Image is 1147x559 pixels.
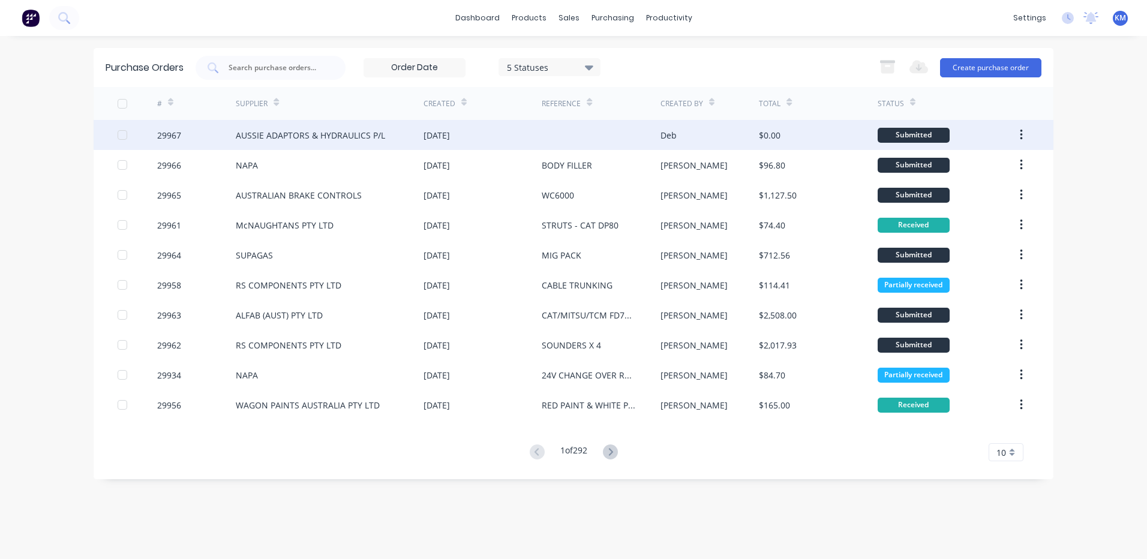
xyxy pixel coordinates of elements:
[106,61,184,75] div: Purchase Orders
[506,9,553,27] div: products
[157,339,181,351] div: 29962
[157,129,181,142] div: 29967
[22,9,40,27] img: Factory
[660,339,728,351] div: [PERSON_NAME]
[542,309,636,321] div: CAT/MITSU/TCM FD70-80 WINDOWS
[507,61,593,73] div: 5 Statuses
[157,189,181,202] div: 29965
[157,98,162,109] div: #
[157,159,181,172] div: 29966
[542,249,581,262] div: MIG PACK
[660,309,728,321] div: [PERSON_NAME]
[449,9,506,27] a: dashboard
[236,159,258,172] div: NAPA
[424,399,450,411] div: [DATE]
[542,279,612,291] div: CABLE TRUNKING
[878,158,950,173] div: Submitted
[660,129,677,142] div: Deb
[424,249,450,262] div: [DATE]
[542,189,574,202] div: WC6000
[157,249,181,262] div: 29964
[157,369,181,381] div: 29934
[759,129,780,142] div: $0.00
[236,98,268,109] div: Supplier
[157,309,181,321] div: 29963
[236,279,341,291] div: RS COMPONENTS PTY LTD
[542,98,581,109] div: Reference
[560,444,587,461] div: 1 of 292
[878,278,950,293] div: Partially received
[236,369,258,381] div: NAPA
[640,9,698,27] div: productivity
[424,219,450,232] div: [DATE]
[660,249,728,262] div: [PERSON_NAME]
[996,446,1006,459] span: 10
[759,369,785,381] div: $84.70
[759,309,797,321] div: $2,508.00
[878,368,950,383] div: Partially received
[660,159,728,172] div: [PERSON_NAME]
[878,398,950,413] div: Received
[660,98,703,109] div: Created By
[542,399,636,411] div: RED PAINT & WHITE PRIMER SPRAY CANS
[660,189,728,202] div: [PERSON_NAME]
[660,219,728,232] div: [PERSON_NAME]
[759,339,797,351] div: $2,017.93
[553,9,585,27] div: sales
[542,339,601,351] div: SOUNDERS X 4
[157,399,181,411] div: 29956
[878,98,904,109] div: Status
[759,279,790,291] div: $114.41
[759,249,790,262] div: $712.56
[940,58,1041,77] button: Create purchase order
[759,159,785,172] div: $96.80
[236,309,323,321] div: ALFAB (AUST) PTY LTD
[878,308,950,323] div: Submitted
[236,249,273,262] div: SUPAGAS
[424,279,450,291] div: [DATE]
[227,62,327,74] input: Search purchase orders...
[157,219,181,232] div: 29961
[542,369,636,381] div: 24V CHANGE OVER RELAYS
[424,189,450,202] div: [DATE]
[660,369,728,381] div: [PERSON_NAME]
[424,129,450,142] div: [DATE]
[236,129,385,142] div: AUSSIE ADAPTORS & HYDRAULICS P/L
[236,399,380,411] div: WAGON PAINTS AUSTRALIA PTY LTD
[424,98,455,109] div: Created
[878,218,950,233] div: Received
[759,189,797,202] div: $1,127.50
[660,279,728,291] div: [PERSON_NAME]
[236,189,362,202] div: AUSTRALIAN BRAKE CONTROLS
[1115,13,1126,23] span: KM
[364,59,465,77] input: Order Date
[878,338,950,353] div: Submitted
[759,219,785,232] div: $74.40
[878,248,950,263] div: Submitted
[878,188,950,203] div: Submitted
[424,369,450,381] div: [DATE]
[424,309,450,321] div: [DATE]
[157,279,181,291] div: 29958
[236,339,341,351] div: RS COMPONENTS PTY LTD
[424,339,450,351] div: [DATE]
[759,399,790,411] div: $165.00
[542,159,592,172] div: BODY FILLER
[660,399,728,411] div: [PERSON_NAME]
[424,159,450,172] div: [DATE]
[542,219,618,232] div: STRUTS - CAT DP80
[236,219,334,232] div: McNAUGHTANS PTY LTD
[878,128,950,143] div: Submitted
[1007,9,1052,27] div: settings
[585,9,640,27] div: purchasing
[759,98,780,109] div: Total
